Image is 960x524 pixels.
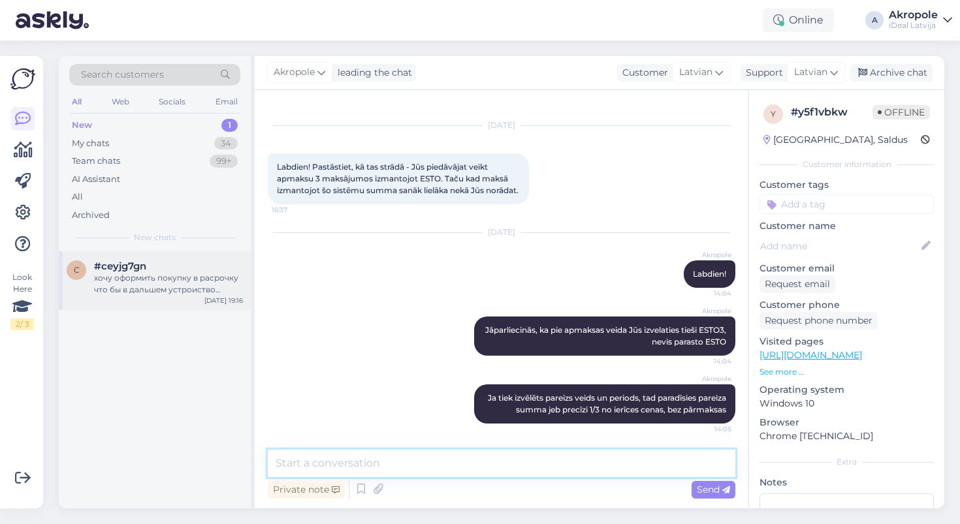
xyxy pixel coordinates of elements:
div: 99+ [210,155,238,168]
span: Ja tiek izvēlēts pareizs veids un periods, tad paradīsies pareiza summa jeb precīzi 1/3 no ierīce... [488,393,728,414]
div: AI Assistant [72,173,120,186]
span: Akropole [274,65,315,80]
p: Customer email [760,262,934,275]
div: 2 / 3 [10,318,34,330]
a: [URL][DOMAIN_NAME] [760,349,862,361]
div: New [72,119,92,132]
div: Online [763,8,834,32]
div: 1 [221,119,238,132]
div: # y5f1vbkw [791,104,872,120]
div: All [69,93,84,110]
span: Labdien! Pastāstiet, kā tas strādā - Jūs piedāvājat veikt apmaksu 3 maksājumos izmantojot ESTO. T... [277,162,519,195]
span: c [74,265,80,275]
span: 16:37 [272,205,321,215]
div: Archive chat [850,64,933,82]
div: [DATE] 19:16 [204,296,243,305]
div: A [865,11,884,29]
span: Latvian [679,65,712,80]
span: #ceyjg7gn [94,260,146,272]
span: Labdien! [693,269,726,279]
div: [GEOGRAPHIC_DATA], Saldus [763,133,908,147]
div: Akropole [889,10,938,20]
span: Send [697,484,730,495]
input: Add name [760,239,919,253]
div: Support [741,66,783,80]
span: Akropole [682,306,731,316]
div: Archived [72,209,110,222]
div: хочу оформить покупку в расрочку что бы в дальшем устроиство осталось моим спустя 24 месяца что н... [94,272,243,296]
span: 14:04 [682,288,731,298]
div: All [72,191,83,204]
span: Latvian [794,65,827,80]
span: Akropole [682,374,731,384]
div: Request email [760,275,835,293]
div: Team chats [72,155,120,168]
div: Web [109,93,132,110]
div: iDeal Latvija [889,20,938,31]
p: Browser [760,416,934,429]
span: New chats [134,232,176,243]
div: [DATE] [268,226,735,238]
img: Askly Logo [10,67,35,91]
span: 14:04 [682,356,731,366]
p: See more ... [760,366,934,378]
span: Offline [872,105,930,119]
span: Akropole [682,250,731,260]
p: Chrome [TECHNICAL_ID] [760,429,934,443]
p: Windows 10 [760,397,934,410]
span: Jāparliecinās, ka pie apmaksas veida Jūs izvelaties tieši ESTO3, nevis parasto ESTO [485,325,728,347]
div: Customer information [760,159,934,170]
div: 34 [214,137,238,150]
div: Extra [760,456,934,468]
div: Socials [156,93,188,110]
p: Customer name [760,219,934,233]
a: AkropoleiDeal Latvija [889,10,952,31]
span: 14:05 [682,424,731,434]
div: Private note [268,481,345,499]
div: Look Here [10,271,34,330]
div: leading the chat [332,66,412,80]
p: Operating system [760,383,934,397]
span: y [771,109,776,119]
span: Search customers [81,68,164,82]
input: Add a tag [760,194,934,214]
div: Request phone number [760,312,878,330]
div: Customer [617,66,668,80]
div: My chats [72,137,109,150]
p: Notes [760,476,934,489]
p: Visited pages [760,335,934,348]
div: [DATE] [268,119,735,131]
p: Customer phone [760,298,934,312]
p: Customer tags [760,178,934,192]
div: Email [213,93,240,110]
